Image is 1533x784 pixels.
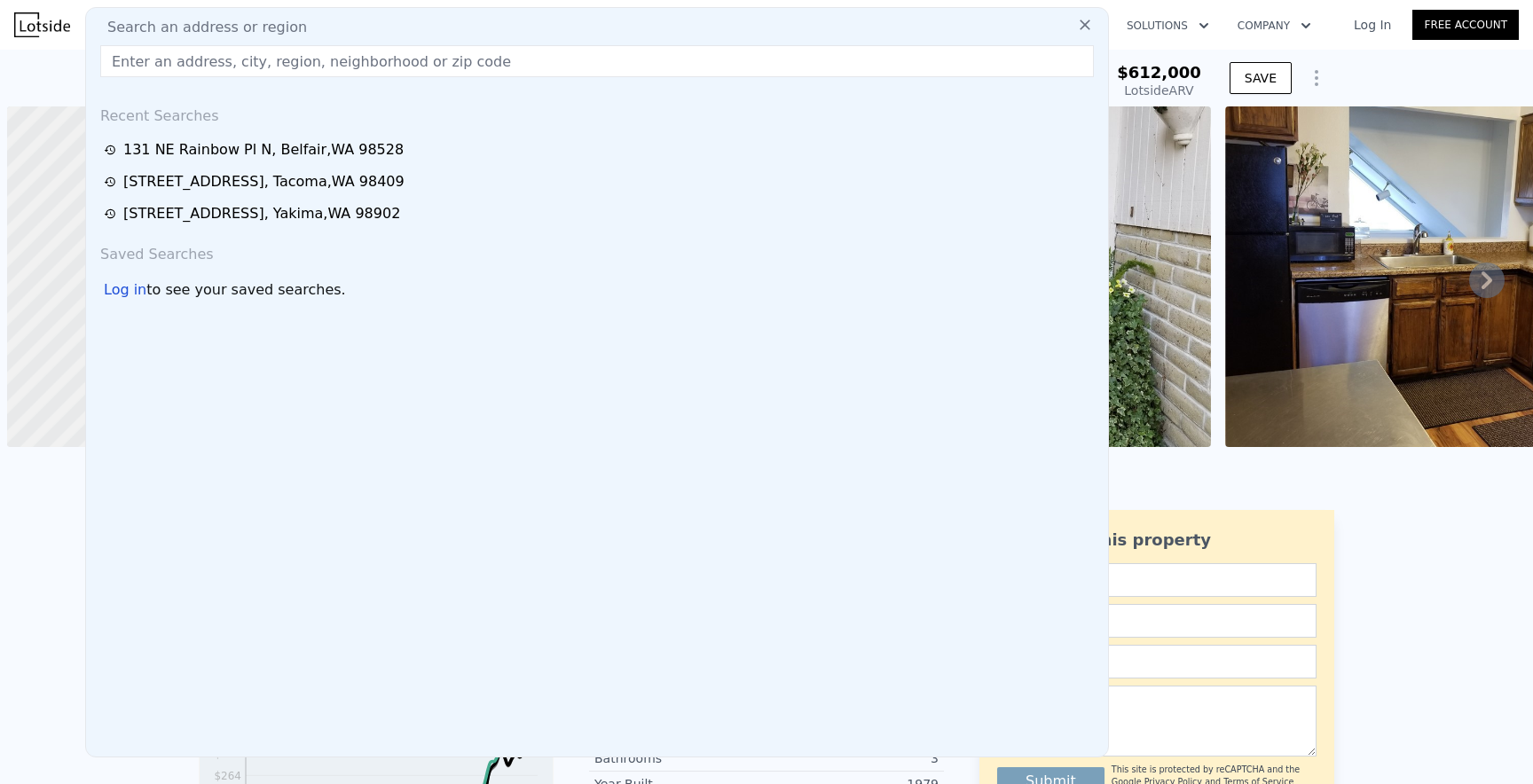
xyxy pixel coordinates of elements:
input: Phone [997,645,1317,678]
span: Search an address or region [93,17,307,38]
div: 3 [766,749,939,767]
a: 131 NE Rainbow Pl N, Belfair,WA 98528 [104,139,1096,161]
div: Recent Searches [93,91,1101,134]
span: to see your saved searches. [146,279,345,301]
tspan: $264 [214,770,241,782]
button: SAVE [1230,62,1292,94]
span: $612,000 [1117,63,1201,82]
button: Company [1223,10,1325,42]
a: [STREET_ADDRESS], Yakima,WA 98902 [104,203,1096,224]
input: Name [997,563,1317,597]
div: Bathrooms [594,749,766,767]
button: Solutions [1112,10,1223,42]
a: [STREET_ADDRESS], Tacoma,WA 98409 [104,171,1096,192]
img: Lotside [14,12,70,37]
div: Ask about this property [997,528,1317,553]
div: Saved Searches [93,230,1101,272]
input: Email [997,604,1317,638]
div: [STREET_ADDRESS] , Yakima , WA 98902 [123,203,400,224]
div: Lotside ARV [1117,82,1201,99]
div: Log in [104,279,146,301]
a: Free Account [1412,10,1519,40]
div: 131 NE Rainbow Pl N , Belfair , WA 98528 [123,139,404,161]
div: [STREET_ADDRESS] , Tacoma , WA 98409 [123,171,405,192]
input: Enter an address, city, region, neighborhood or zip code [100,45,1094,77]
a: Log In [1333,16,1412,34]
button: Show Options [1299,60,1334,96]
tspan: $299 [214,748,241,760]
